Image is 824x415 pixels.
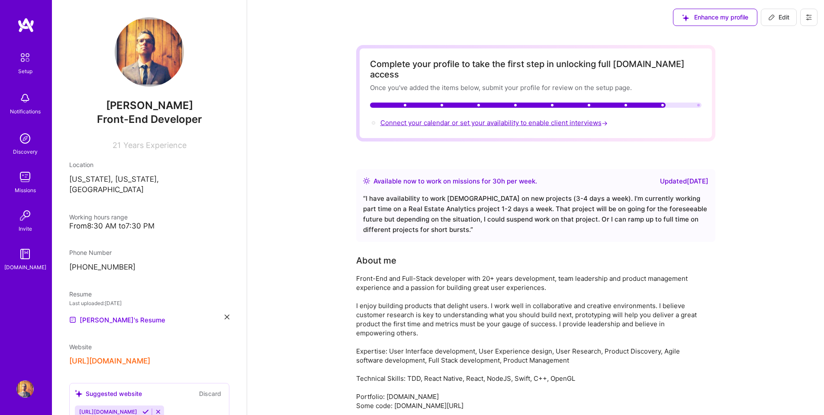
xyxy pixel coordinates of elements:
[380,119,609,127] span: Connect your calendar or set your availability to enable client interviews
[17,17,35,33] img: logo
[75,389,142,398] div: Suggested website
[97,113,202,125] span: Front-End Developer
[69,160,229,169] div: Location
[69,213,128,221] span: Working hours range
[155,409,161,415] i: Reject
[14,380,36,398] a: User Avatar
[113,141,121,150] span: 21
[18,67,32,76] div: Setup
[69,299,229,308] div: Last uploaded: [DATE]
[69,262,229,273] p: [PHONE_NUMBER]
[16,130,34,147] img: discovery
[768,13,789,22] span: Edit
[16,207,34,224] img: Invite
[363,193,708,235] div: “ I have availability to work [DEMOGRAPHIC_DATA] on new projects (3-4 days a week). I'm currently...
[69,357,150,366] button: [URL][DOMAIN_NAME]
[16,380,34,398] img: User Avatar
[16,168,34,186] img: teamwork
[123,141,187,150] span: Years Experience
[370,59,702,80] div: Complete your profile to take the first step in unlocking full [DOMAIN_NAME] access
[16,90,34,107] img: bell
[69,315,165,325] a: [PERSON_NAME]'s Resume
[16,48,34,67] img: setup
[13,147,38,156] div: Discovery
[373,176,537,187] div: Available now to work on missions for h per week .
[115,17,184,87] img: User Avatar
[75,390,82,397] i: icon SuggestedTeams
[69,99,229,112] span: [PERSON_NAME]
[356,254,396,267] div: About me
[15,186,36,195] div: Missions
[196,389,224,399] button: Discard
[69,343,92,351] span: Website
[356,274,702,410] div: Front-End and Full-Stack developer with 20+ years development, team leadership and product manage...
[16,245,34,263] img: guide book
[370,83,702,92] div: Once you’ve added the items below, submit your profile for review on the setup page.
[761,9,797,26] button: Edit
[363,177,370,184] img: Availability
[69,316,76,323] img: Resume
[69,249,112,256] span: Phone Number
[10,107,41,116] div: Notifications
[79,409,137,415] span: [URL][DOMAIN_NAME]
[142,409,149,415] i: Accept
[69,174,229,195] p: [US_STATE], [US_STATE], [GEOGRAPHIC_DATA]
[602,119,608,128] span: →
[4,263,46,272] div: [DOMAIN_NAME]
[492,177,501,185] span: 30
[69,290,92,298] span: Resume
[660,176,708,187] div: Updated [DATE]
[19,224,32,233] div: Invite
[69,222,229,231] div: From 8:30 AM to 7:30 PM
[225,315,229,319] i: icon Close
